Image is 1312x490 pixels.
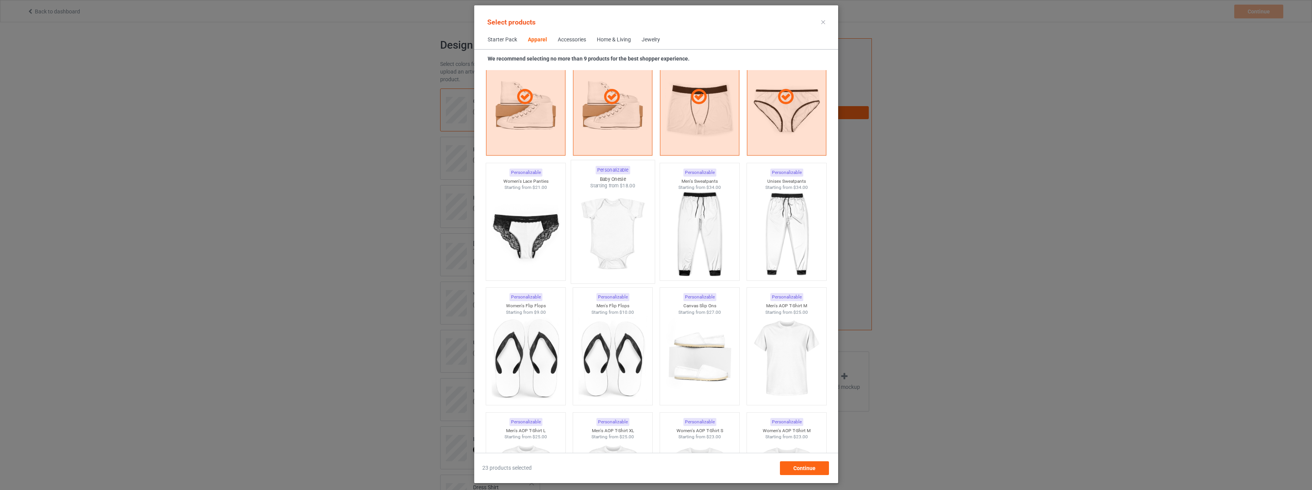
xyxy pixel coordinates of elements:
div: Starting from [486,434,565,440]
div: Men's AOP T-Shirt L [486,428,565,434]
div: Personalizable [770,418,803,426]
div: Starting from [660,184,739,191]
span: $23.00 [793,434,808,439]
span: $27.00 [706,310,721,315]
div: Home & Living [597,36,631,44]
span: $21.00 [532,185,547,190]
div: Men's Sweatpants [660,178,739,185]
div: Women's AOP T-Shirt S [660,428,739,434]
div: Men's Flip Flops [573,303,652,309]
div: Starting from [571,182,654,189]
div: Starting from [747,184,826,191]
img: regular.jpg [665,191,734,277]
img: regular.jpg [577,189,649,279]
div: Canvas Slip Ons [660,303,739,309]
div: Women's Flip Flops [486,303,565,309]
div: Women's Lace Panties [486,178,565,185]
img: regular.jpg [752,315,821,401]
div: Personalizable [596,293,629,301]
div: Personalizable [770,293,803,301]
span: $25.00 [793,310,808,315]
div: Men's AOP T-Shirt M [747,303,826,309]
div: Accessories [558,36,586,44]
div: Personalizable [770,169,803,177]
div: Unisex Sweatpants [747,178,826,185]
div: Continue [780,461,829,475]
img: regular.jpg [752,191,821,277]
span: $34.00 [706,185,721,190]
span: $18.00 [619,183,635,188]
div: Jewelry [642,36,660,44]
div: Starting from [486,309,565,316]
div: Men's AOP T-Shirt XL [573,428,652,434]
div: Starting from [747,434,826,440]
div: Personalizable [509,169,542,177]
div: Apparel [528,36,547,44]
div: Starting from [747,309,826,316]
img: regular.jpg [491,191,560,277]
span: 23 products selected [482,464,532,472]
div: Personalizable [595,166,630,174]
span: $23.00 [706,434,721,439]
div: Personalizable [509,418,542,426]
div: Starting from [573,309,652,316]
strong: We recommend selecting no more than 9 products for the best shopper experience. [488,56,690,62]
span: $25.00 [532,434,547,439]
div: Personalizable [509,293,542,301]
span: $34.00 [793,185,808,190]
div: Starting from [486,184,565,191]
img: regular.jpg [578,315,647,401]
div: Women's AOP T-Shirt M [747,428,826,434]
div: Personalizable [683,293,716,301]
span: Continue [793,465,815,471]
div: Starting from [660,434,739,440]
span: Select products [487,18,536,26]
img: regular.jpg [491,315,560,401]
span: $25.00 [619,434,634,439]
span: $9.00 [534,310,545,315]
img: regular.jpg [665,315,734,401]
div: Starting from [660,309,739,316]
span: Starter Pack [482,31,523,49]
div: Personalizable [683,169,716,177]
div: Personalizable [683,418,716,426]
div: Baby Onesie [571,176,654,182]
div: Starting from [573,434,652,440]
span: $10.00 [619,310,634,315]
div: Personalizable [596,418,629,426]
